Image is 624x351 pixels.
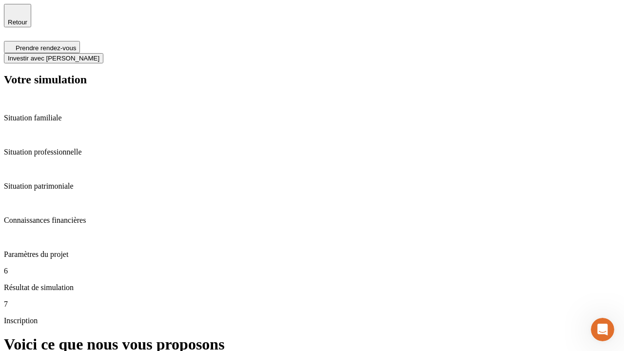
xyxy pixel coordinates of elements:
[4,250,620,259] p: Paramètres du projet
[4,267,620,275] p: 6
[4,53,103,63] button: Investir avec [PERSON_NAME]
[591,318,614,341] iframe: Intercom live chat
[16,44,76,52] span: Prendre rendez-vous
[8,19,27,26] span: Retour
[4,114,620,122] p: Situation familiale
[4,316,620,325] p: Inscription
[4,41,80,53] button: Prendre rendez-vous
[8,55,99,62] span: Investir avec [PERSON_NAME]
[4,4,31,27] button: Retour
[4,148,620,156] p: Situation professionnelle
[4,182,620,191] p: Situation patrimoniale
[4,300,620,309] p: 7
[4,216,620,225] p: Connaissances financières
[4,73,620,86] h2: Votre simulation
[4,283,620,292] p: Résultat de simulation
